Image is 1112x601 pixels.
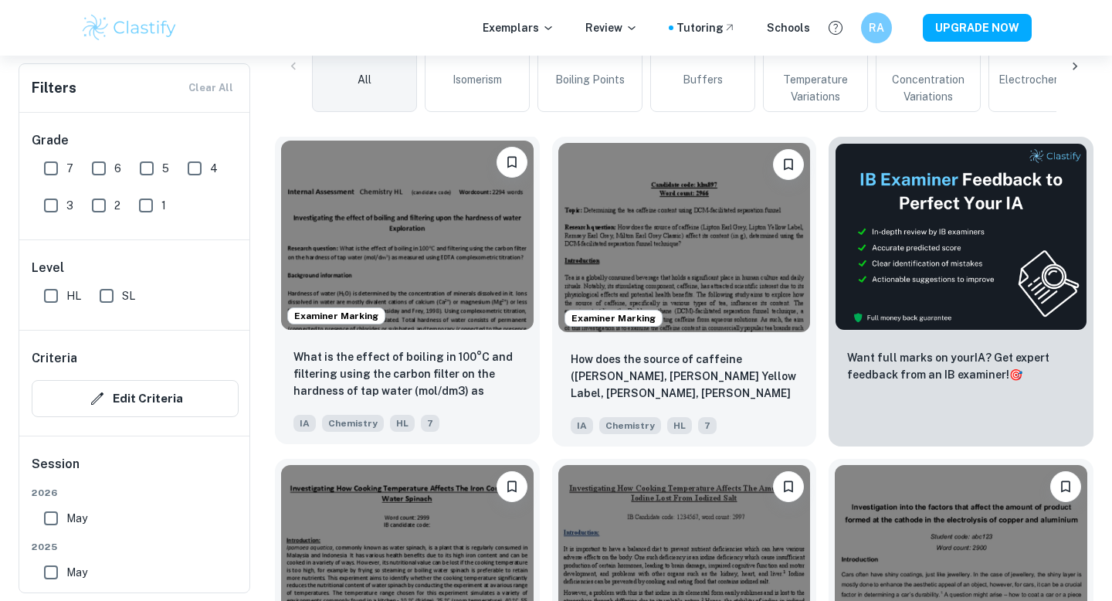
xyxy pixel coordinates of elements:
[558,143,811,332] img: Chemistry IA example thumbnail: How does the source of caffeine (Lipton
[66,287,81,304] span: HL
[32,455,239,486] h6: Session
[32,349,77,368] h6: Criteria
[883,71,974,105] span: Concentration Variations
[483,19,554,36] p: Exemplars
[599,417,661,434] span: Chemistry
[847,349,1075,383] p: Want full marks on your IA ? Get expert feedback from an IB examiner!
[1009,368,1022,381] span: 🎯
[676,19,736,36] a: Tutoring
[773,149,804,180] button: Bookmark
[555,71,625,88] span: Boiling Points
[698,417,717,434] span: 7
[288,309,385,323] span: Examiner Marking
[767,19,810,36] a: Schools
[822,15,849,41] button: Help and Feedback
[683,71,723,88] span: Buffers
[571,417,593,434] span: IA
[162,160,169,177] span: 5
[358,71,371,88] span: All
[497,147,527,178] button: Bookmark
[66,160,73,177] span: 7
[210,160,218,177] span: 4
[923,14,1032,42] button: UPGRADE NOW
[770,71,861,105] span: Temperature Variations
[861,12,892,43] button: RA
[868,19,886,36] h6: RA
[1050,471,1081,502] button: Bookmark
[275,137,540,447] a: Examiner MarkingBookmarkWhat is the effect of boiling in 100°C and filtering using the carbon fil...
[453,71,502,88] span: Isomerism
[114,160,121,177] span: 6
[998,71,1084,88] span: Electrochemistry
[32,77,76,99] h6: Filters
[161,197,166,214] span: 1
[32,486,239,500] span: 2026
[66,564,87,581] span: May
[281,141,534,330] img: Chemistry IA example thumbnail: What is the effect of boiling in 100°C a
[667,417,692,434] span: HL
[66,510,87,527] span: May
[66,197,73,214] span: 3
[829,137,1093,447] a: ThumbnailWant full marks on yourIA? Get expert feedback from an IB examiner!
[571,351,798,403] p: How does the source of caffeine (Lipton Earl Grey, Lipton Yellow Label, Remsey Earl Grey, Milton ...
[497,471,527,502] button: Bookmark
[114,197,120,214] span: 2
[390,415,415,432] span: HL
[32,259,239,277] h6: Level
[122,287,135,304] span: SL
[552,137,817,447] a: Examiner MarkingBookmarkHow does the source of caffeine (Lipton Earl Grey, Lipton Yellow Label, R...
[32,131,239,150] h6: Grade
[773,471,804,502] button: Bookmark
[32,380,239,417] button: Edit Criteria
[565,311,662,325] span: Examiner Marking
[585,19,638,36] p: Review
[322,415,384,432] span: Chemistry
[32,540,239,554] span: 2025
[421,415,439,432] span: 7
[80,12,178,43] img: Clastify logo
[835,143,1087,331] img: Thumbnail
[293,348,521,401] p: What is the effect of boiling in 100°C and filtering using the carbon filter on the hardness of t...
[293,415,316,432] span: IA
